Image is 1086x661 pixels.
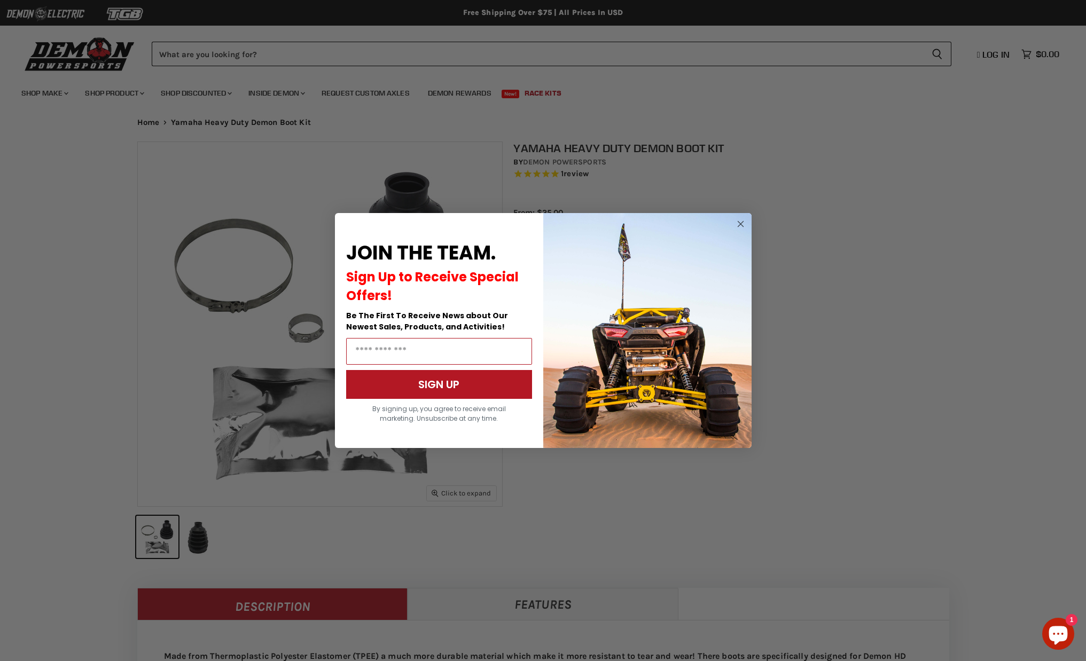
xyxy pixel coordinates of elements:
[346,338,532,365] input: Email Address
[346,310,508,332] span: Be The First To Receive News about Our Newest Sales, Products, and Activities!
[543,213,752,448] img: a9095488-b6e7-41ba-879d-588abfab540b.jpeg
[734,217,747,231] button: Close dialog
[1039,618,1077,652] inbox-online-store-chat: Shopify online store chat
[346,370,532,399] button: SIGN UP
[346,268,519,304] span: Sign Up to Receive Special Offers!
[372,404,506,423] span: By signing up, you agree to receive email marketing. Unsubscribe at any time.
[346,239,496,266] span: JOIN THE TEAM.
